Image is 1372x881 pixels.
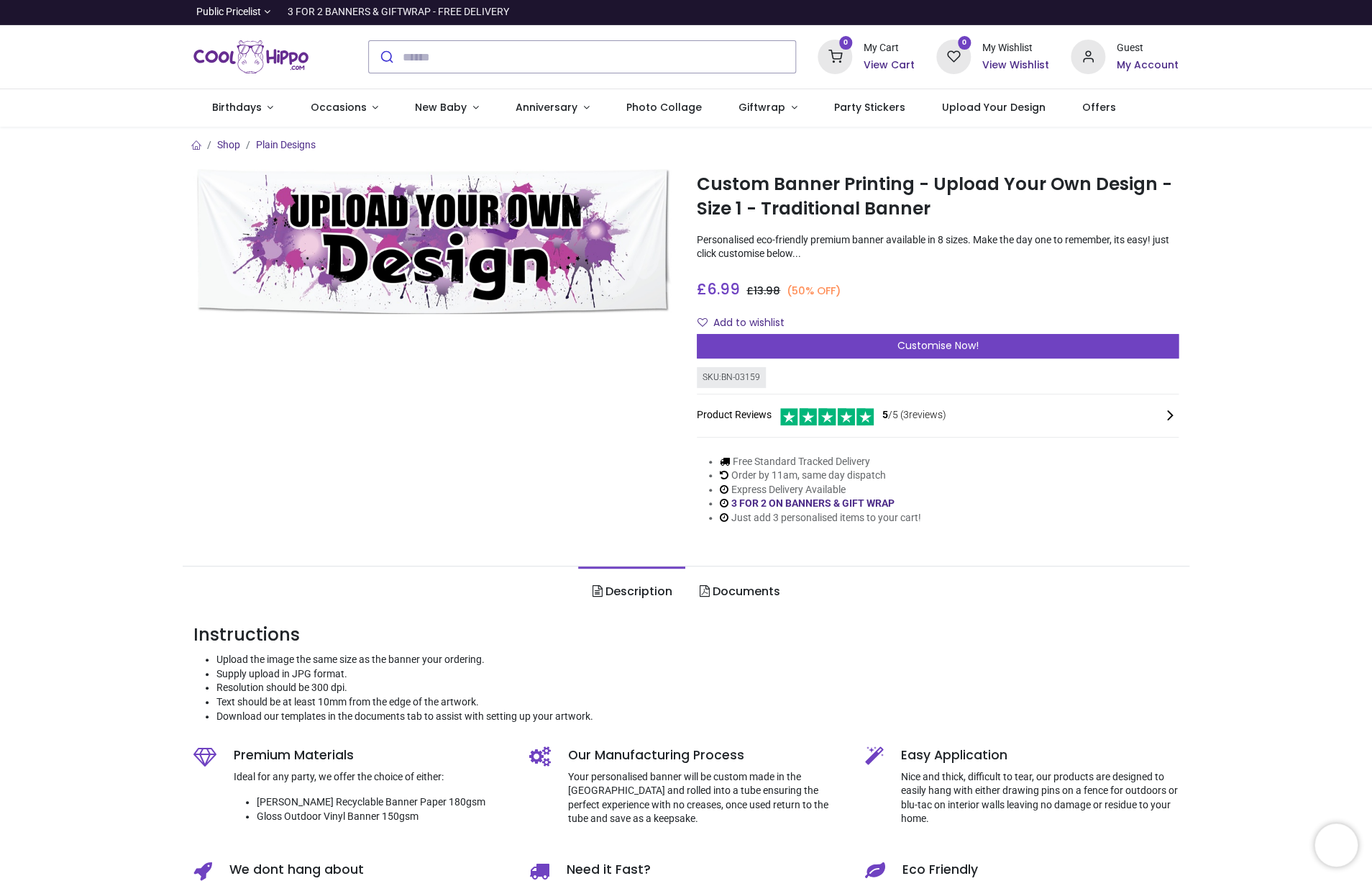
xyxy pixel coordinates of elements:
span: New Baby [415,100,467,114]
h5: Need it Fast? [567,861,843,879]
li: Download our templates in the documents tab to assist with setting up your artwork. [216,710,1179,724]
span: Customise Now! [897,338,978,353]
li: Gloss Outdoor Vinyl Banner 150gsm [257,810,508,824]
span: Offers [1082,100,1116,114]
span: /5 ( 3 reviews) [882,408,946,423]
span: £ [746,284,780,298]
a: View Wishlist [982,58,1049,73]
a: Logo of Cool Hippo [193,37,308,77]
span: 6.99 [707,279,740,299]
button: Submit [369,41,403,73]
span: 13.98 [754,284,780,298]
a: Giftwrap [720,89,815,127]
h5: Easy Application [900,746,1179,764]
li: Order by 11am, same day dispatch [720,469,921,483]
span: Occasions [311,100,367,114]
p: Your personalised banner will be custom made in the [GEOGRAPHIC_DATA] and rolled into a tube ensu... [568,770,843,826]
sup: 0 [839,36,853,50]
span: Birthdays [212,100,262,114]
img: Custom Banner Printing - Upload Your Own Design - Size 1 - Traditional Banner [193,169,675,314]
a: 0 [936,50,971,62]
li: Resolution should be 300 dpi. [216,681,1179,695]
div: My Cart [864,41,915,55]
p: Personalised eco-friendly premium banner available in 8 sizes. Make the day one to remember, its ... [697,233,1179,261]
a: View Cart [864,58,915,73]
a: Occasions [292,89,397,127]
a: Anniversary [497,89,608,127]
div: My Wishlist [982,41,1049,55]
p: Nice and thick, difficult to tear, our products are designed to easily hang with either drawing p... [900,770,1179,826]
h5: We dont hang about [229,861,508,879]
span: Giftwrap [738,100,785,114]
div: Product Reviews [697,406,1179,425]
li: Text should be at least 10mm from the edge of the artwork. [216,695,1179,710]
span: Public Pricelist [196,5,261,19]
div: SKU: BN-03159 [697,367,766,388]
div: Guest [1117,41,1179,55]
iframe: Brevo live chat [1314,823,1358,867]
a: Documents [685,566,793,617]
a: Description [578,566,685,617]
sup: 0 [958,36,971,50]
li: Just add 3 personalised items to your cart! [720,511,921,525]
span: Party Stickers [834,100,905,114]
h3: Instructions [193,623,1179,647]
span: Anniversary [516,100,577,114]
h5: Eco Friendly [902,861,1179,879]
a: 0 [818,50,852,62]
span: 5 [882,409,888,420]
span: Photo Collage [626,100,702,114]
li: Express Delivery Available [720,483,921,497]
span: Upload Your Design [942,100,1046,114]
li: [PERSON_NAME] Recyclable Banner Paper 180gsm [257,795,508,810]
h1: Custom Banner Printing - Upload Your Own Design - Size 1 - Traditional Banner [697,172,1179,222]
div: 3 FOR 2 BANNERS & GIFTWRAP - FREE DELIVERY [288,5,509,19]
button: Add to wishlistAdd to wishlist [697,311,797,335]
a: New Baby [397,89,498,127]
a: My Account [1117,58,1179,73]
span: £ [697,279,740,299]
i: Add to wishlist [698,317,708,327]
img: Cool Hippo [193,37,308,77]
h5: Premium Materials [234,746,508,764]
a: Birthdays [193,89,292,127]
small: (50% OFF) [787,284,841,299]
a: Public Pricelist [193,5,270,19]
iframe: Customer reviews powered by Trustpilot [877,5,1179,19]
li: Supply upload in JPG format. [216,667,1179,682]
a: Shop [217,139,240,150]
p: Ideal for any party, we offer the choice of either: [234,770,508,785]
li: Upload the image the same size as the banner your ordering. [216,653,1179,667]
a: 3 FOR 2 ON BANNERS & GIFT WRAP [731,497,895,509]
a: Plain Designs [256,139,316,150]
h5: Our Manufacturing Process [568,746,843,764]
li: Free Standard Tracked Delivery [720,455,921,469]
